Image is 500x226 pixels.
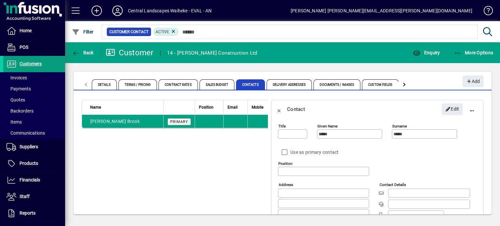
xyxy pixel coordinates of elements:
a: Home [3,23,65,39]
div: Customer [106,47,154,58]
span: Enquiry [413,50,440,55]
span: Staff [20,194,30,199]
a: Payments [3,83,65,94]
span: Documents / Images [313,79,360,90]
span: Sales Budget [200,79,234,90]
span: Active [156,30,169,34]
div: Position [199,104,219,111]
mat-label: Surname [392,124,407,128]
button: More Options [452,47,495,59]
span: Items [7,119,22,125]
span: Delivery Addresses [267,79,312,90]
div: Contact [287,104,305,114]
mat-chip: Activation Status: Active [153,28,179,36]
span: Filter [72,29,94,34]
span: Contract Rates [159,79,198,90]
button: Add [463,75,483,87]
a: Backorders [3,105,65,116]
button: Filter [70,26,95,38]
span: Home [20,28,32,33]
span: Customer Contact [109,29,148,35]
span: Suppliers [20,144,38,149]
div: 14 - [PERSON_NAME] Construction Ltd [167,48,257,58]
span: Invoices [7,75,27,80]
button: Edit [442,103,463,115]
span: Communications [7,130,45,136]
span: Terms / Pricing [118,79,157,90]
mat-label: Given name [317,124,338,128]
a: Financials [3,172,65,188]
span: Mobile [252,104,263,111]
span: Contacts [236,79,265,90]
span: Financials [20,177,40,182]
span: Products [20,161,38,166]
a: Items [3,116,65,127]
span: Name [90,104,101,111]
span: [PERSON_NAME] [90,119,126,124]
span: Add [466,76,480,87]
div: Central Landscapes Waiheke - EVAL - AN [128,6,212,16]
span: Backorders [7,108,34,113]
button: Enquiry [411,47,441,59]
span: More Options [454,50,493,55]
span: Custom Fields [362,79,398,90]
span: Payments [7,86,31,91]
button: Profile [107,5,128,17]
app-page-header-button: Back [65,47,101,59]
span: Quotes [7,97,25,102]
a: POS [3,39,65,56]
span: Position [199,104,214,111]
a: Invoices [3,72,65,83]
a: Knowledge Base [479,1,492,22]
span: Edit [445,104,459,114]
button: More options [464,101,480,117]
div: Email [228,104,243,111]
div: Name [90,104,160,111]
span: Primary [170,120,188,124]
span: Brook [127,119,140,124]
a: Reports [3,205,65,221]
a: Staff [3,189,65,205]
span: Back [72,50,94,55]
a: Quotes [3,94,65,105]
button: Add [86,5,107,17]
div: [PERSON_NAME] [PERSON_NAME][EMAIL_ADDRESS][PERSON_NAME][DOMAIN_NAME] [291,6,472,16]
span: POS [20,45,28,50]
span: Reports [20,210,35,216]
button: Back [271,101,287,117]
span: Email [228,104,238,111]
a: Products [3,155,65,172]
mat-label: Position [278,161,292,166]
button: Back [70,47,95,59]
div: Mobile [252,104,269,111]
mat-label: Title [278,124,286,128]
span: Details [92,79,117,90]
span: Customers [20,61,42,66]
a: Suppliers [3,139,65,155]
a: Communications [3,127,65,139]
